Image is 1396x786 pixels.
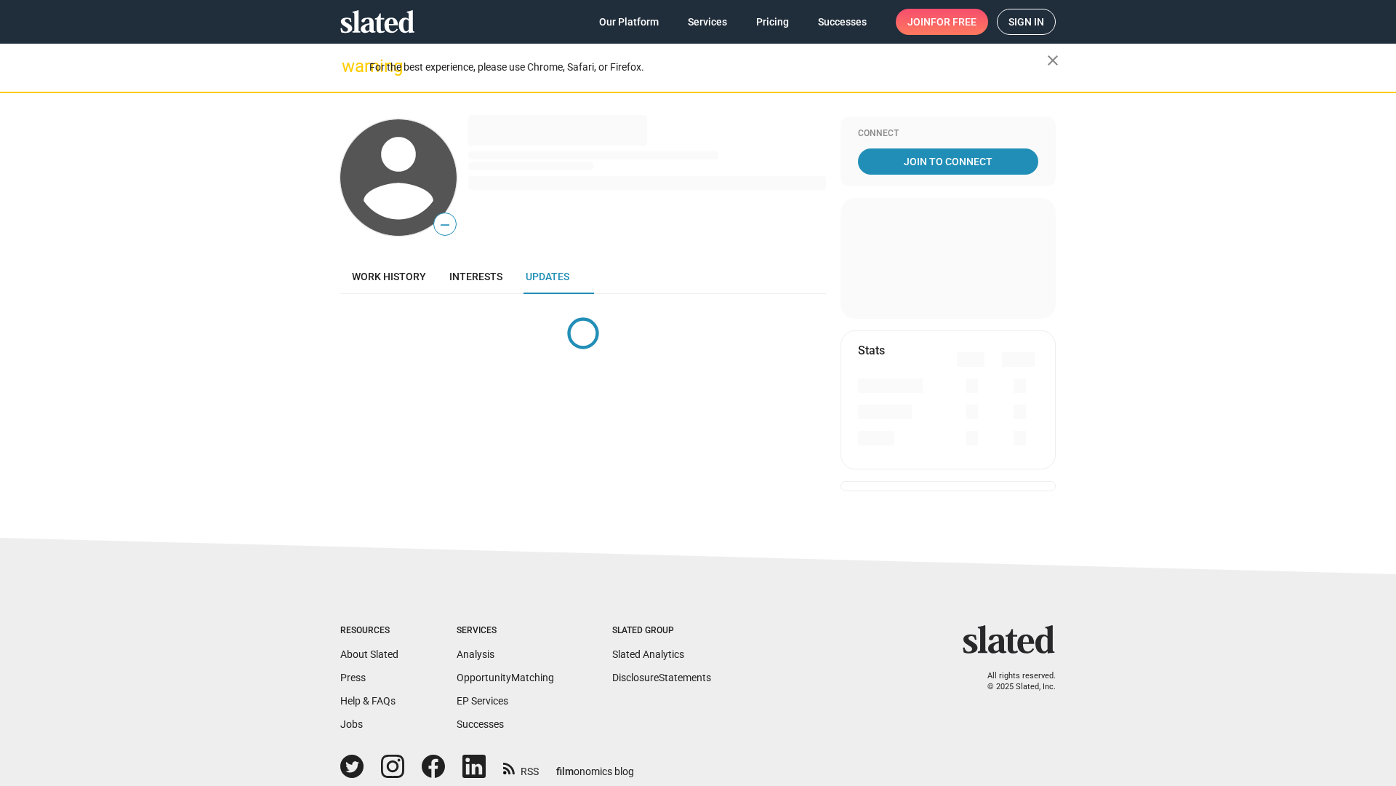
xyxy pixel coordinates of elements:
a: Sign in [997,9,1056,35]
a: About Slated [340,648,398,660]
a: Joinfor free [896,9,988,35]
a: Press [340,672,366,683]
mat-card-title: Stats [858,343,885,358]
mat-icon: warning [342,57,359,75]
span: Join To Connect [861,148,1035,175]
a: RSS [503,756,539,779]
span: Join [907,9,976,35]
span: Sign in [1008,9,1044,34]
a: OpportunityMatching [457,672,554,683]
a: Services [676,9,739,35]
span: Pricing [756,9,789,35]
a: Successes [806,9,878,35]
span: film [556,766,574,777]
div: Resources [340,625,398,637]
div: For the best experience, please use Chrome, Safari, or Firefox. [369,57,1047,77]
a: Work history [340,259,438,294]
span: Services [688,9,727,35]
a: Interests [438,259,514,294]
span: Work history [352,271,426,282]
a: Successes [457,718,504,730]
span: Updates [526,271,569,282]
div: Connect [858,128,1038,140]
a: Analysis [457,648,494,660]
a: filmonomics blog [556,753,634,779]
div: Slated Group [612,625,711,637]
span: Successes [818,9,867,35]
a: Our Platform [587,9,670,35]
mat-icon: close [1044,52,1062,69]
a: EP Services [457,695,508,707]
span: — [434,215,456,234]
span: Interests [449,271,502,282]
a: Pricing [745,9,801,35]
a: Slated Analytics [612,648,684,660]
a: Jobs [340,718,363,730]
span: for free [931,9,976,35]
p: All rights reserved. © 2025 Slated, Inc. [972,671,1056,692]
a: Updates [514,259,581,294]
div: Services [457,625,554,637]
a: Help & FAQs [340,695,396,707]
a: DisclosureStatements [612,672,711,683]
a: Join To Connect [858,148,1038,175]
span: Our Platform [599,9,659,35]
